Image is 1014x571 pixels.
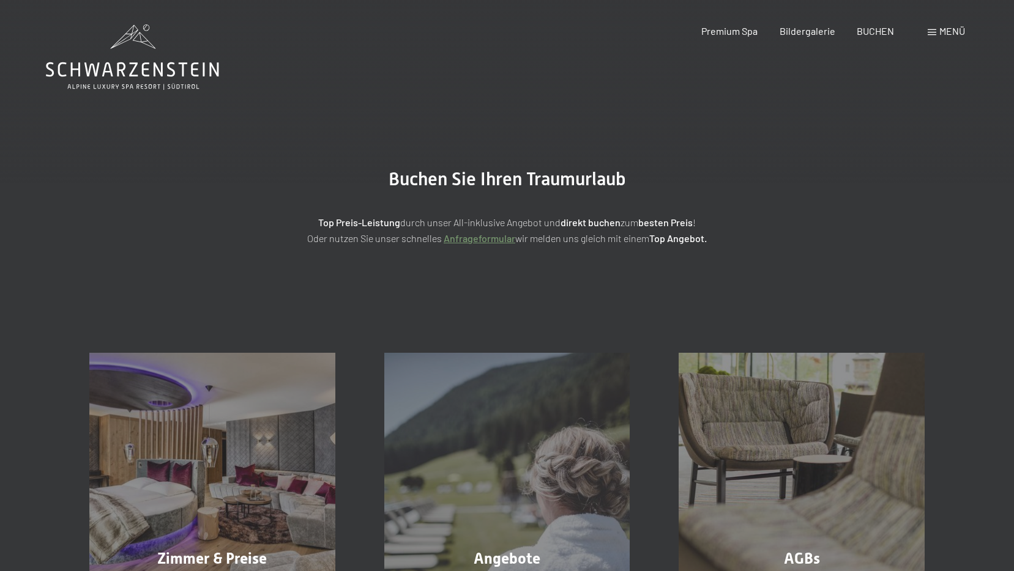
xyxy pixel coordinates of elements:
[389,168,626,190] span: Buchen Sie Ihren Traumurlaub
[561,216,621,228] strong: direkt buchen
[201,215,813,246] p: durch unser All-inklusive Angebot und zum ! Oder nutzen Sie unser schnelles wir melden uns gleich...
[318,216,400,228] strong: Top Preis-Leistung
[939,25,965,37] span: Menü
[638,216,693,228] strong: besten Preis
[857,25,894,37] a: BUCHEN
[474,550,540,567] span: Angebote
[780,25,835,37] a: Bildergalerie
[157,550,267,567] span: Zimmer & Preise
[701,25,758,37] a: Premium Spa
[784,550,820,567] span: AGBs
[444,232,515,244] a: Anfrageformular
[649,232,707,244] strong: Top Angebot.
